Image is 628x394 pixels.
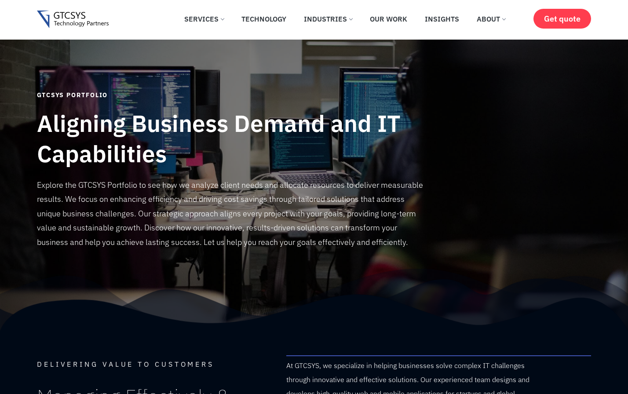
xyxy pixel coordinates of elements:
a: Industries [297,9,359,29]
a: Insights [418,9,466,29]
div: GTCSYS Portfolio [37,91,425,100]
img: Gtcsys logo [37,11,109,29]
p: Explore the GTCSYS Portfolio to see how we analyze client needs and allocate resources to deliver... [37,178,425,249]
a: Technology [235,9,293,29]
span: Get quote [544,14,581,23]
a: Services [178,9,230,29]
a: Our Work [363,9,414,29]
a: About [470,9,512,29]
h2: Aligning Business Demand and IT Capabilities [37,109,425,169]
p: Delivering value to customers [37,361,277,368]
a: Get quote [533,9,591,29]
